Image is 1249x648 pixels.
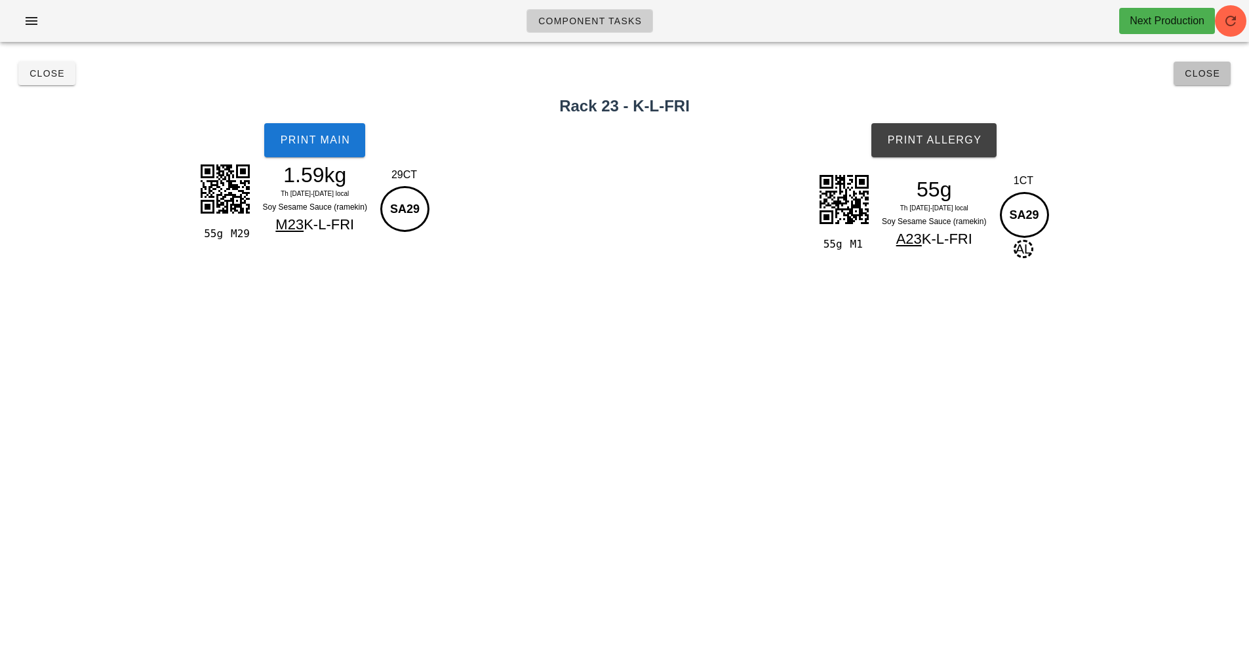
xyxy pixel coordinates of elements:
span: K-L-FRI [922,231,972,247]
span: Print Allergy [886,134,981,146]
div: M1 [845,236,872,253]
button: Close [1174,62,1231,85]
span: K-L-FRI [304,216,354,233]
span: Close [1184,68,1220,79]
img: J50UGQMOtfUN4akbbS8tumWHyDg7QhFUoD8k8mJ7OoGrNYHAq2rXhE7atOk07KISAHyXqXWe0iAPBQgd5XyIdPNEBWCWuyroq... [192,156,258,221]
div: M29 [226,225,252,242]
span: Close [29,68,65,79]
button: Print Main [264,123,365,157]
span: Component Tasks [538,16,642,26]
span: AL [1014,240,1033,258]
span: Th [DATE]-[DATE] local [281,190,349,197]
div: 55g [877,180,991,199]
button: Close [18,62,75,85]
div: Next Production [1130,13,1204,29]
div: 1.59kg [258,165,372,185]
button: Print Allergy [871,123,997,157]
div: 55g [199,225,226,242]
div: Soy Sesame Sauce (ramekin) [877,215,991,228]
span: A23 [896,231,922,247]
span: Print Main [279,134,350,146]
img: 4ooECBEpY1jAmSj2ORRAUJU2jgmQDaKTR4VIESljWMCZKPY5FEBQlTaOCZANopNHhUgRKWNYwJko9jkUV8IzkE+nYyGfgAAAA... [811,166,877,232]
div: SA29 [380,186,429,232]
a: Component Tasks [526,9,653,33]
div: 55g [818,236,844,253]
div: 29CT [377,167,431,183]
span: Th [DATE]-[DATE] local [900,204,968,212]
div: SA29 [1000,192,1049,238]
div: 1CT [997,173,1051,189]
h2: Rack 23 - K-L-FRI [8,94,1241,118]
span: M23 [275,216,304,233]
div: Soy Sesame Sauce (ramekin) [258,200,372,214]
